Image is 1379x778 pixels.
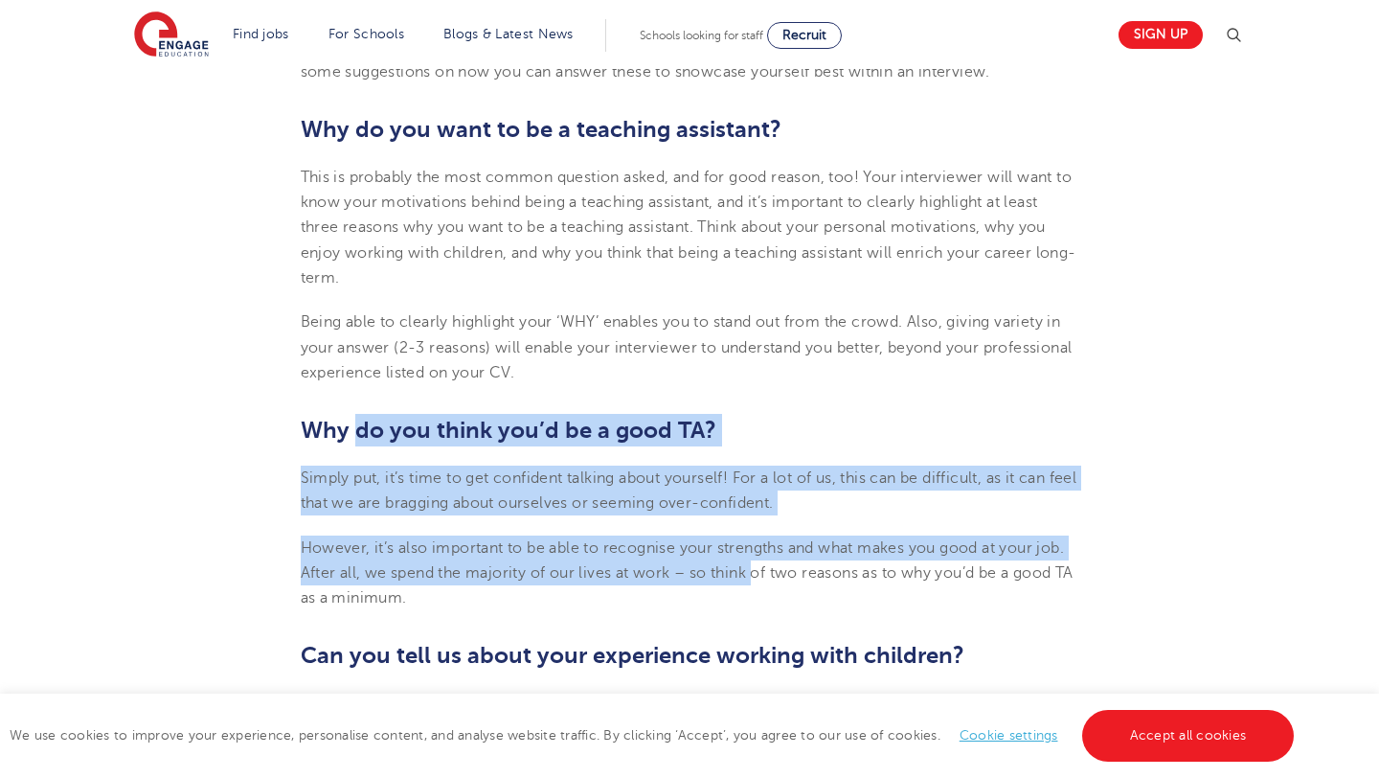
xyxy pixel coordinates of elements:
span: Simply put, it’s time to get confident talking about yourself! For a lot of us, this can be diffi... [301,469,1077,512]
img: Engage Education [134,11,209,59]
span: This is probably the most common question asked, and for good reason, too! Your interviewer will ... [301,169,1076,286]
span: However, it’s also important to be able to recognise your strengths and what makes you good at yo... [301,539,1074,607]
b: Why do you want to be a teaching assistant? [301,116,781,143]
span: Schools looking for staff [640,29,763,42]
a: Find jobs [233,27,289,41]
a: Accept all cookies [1082,710,1295,762]
a: Cookie settings [960,728,1058,743]
a: Sign up [1119,21,1203,49]
a: Blogs & Latest News [443,27,574,41]
span: Recruit [782,28,826,42]
a: For Schools [328,27,404,41]
span: We use cookies to improve your experience, personalise content, and analyse website traffic. By c... [10,728,1299,743]
b: Can you tell us about your experience working with children? [301,642,964,669]
span: Being able to clearly highlight your ‘WHY’ enables you to stand out from the crowd. Also, giving ... [301,313,1073,381]
b: Why do you think you’d be a good TA? [301,417,716,444]
a: Recruit [767,22,842,49]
